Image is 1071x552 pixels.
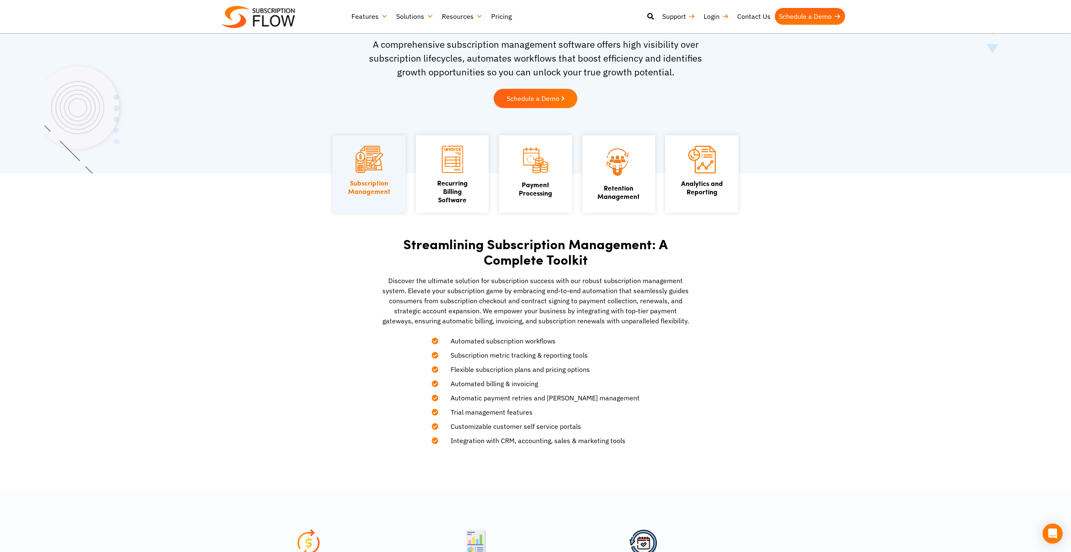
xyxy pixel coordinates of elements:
a: Login [699,8,733,25]
a: Support [658,8,699,25]
a: Recurring Billing Software [437,178,468,204]
span: Trial management features [440,407,533,417]
a: Pricing [487,8,516,25]
span: Schedule a Demo [507,95,559,102]
p: Discover the ultimate solution for subscription success with our robust subscription management s... [381,276,690,326]
img: Analytics and Reporting icon [688,146,716,173]
span: Automatic payment retries and [PERSON_NAME] management [440,393,640,403]
a: Resources [438,8,487,25]
a: Features [347,8,392,25]
p: A comprehensive subscription management software offers high visibility over subscription lifecyc... [362,37,709,79]
div: Open Intercom Messenger [1043,524,1063,544]
a: Schedule a Demo [775,8,845,25]
img: Retention Management icon [595,146,643,178]
a: Retention Management [597,183,640,201]
span: Automated subscription workflows [440,336,556,346]
img: Recurring Billing Software icon [442,146,463,173]
span: Automated billing & invoicing [440,379,538,389]
h2: Streamlining Subscription Management: A Complete Toolkit [381,236,690,267]
a: Solutions [392,8,438,25]
span: Subscription metric tracking & reporting tools [440,350,588,360]
img: Subscriptionflow [222,6,295,28]
a: Contact Us [733,8,775,25]
a: Analytics andReporting [681,178,723,196]
a: Schedule a Demo [494,89,577,108]
span: Flexible subscription plans and pricing options [440,364,590,374]
img: Payment Processing icon [522,146,549,175]
span: Customizable customer self service portals [440,421,581,431]
span: Integration with CRM, accounting, sales & marketing tools [440,436,625,446]
a: SubscriptionManagement [348,178,390,196]
img: Subscription Management icon [356,146,383,173]
a: PaymentProcessing [519,180,552,198]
